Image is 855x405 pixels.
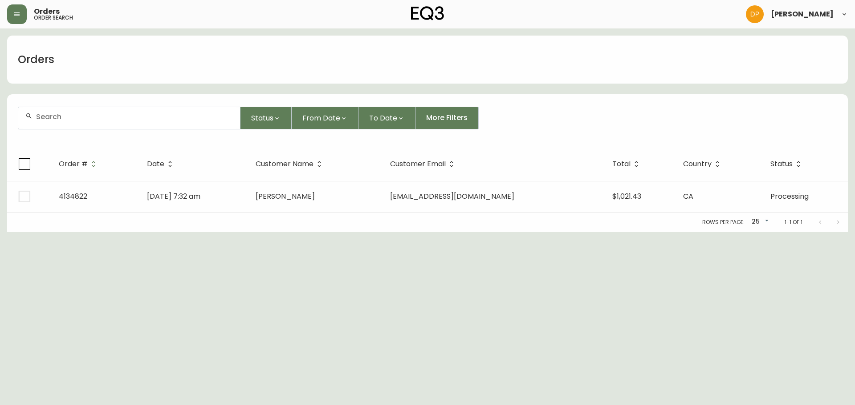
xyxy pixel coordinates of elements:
[147,191,200,201] span: [DATE] 7:32 am
[770,191,809,201] span: Processing
[18,52,54,67] h1: Orders
[251,112,273,124] span: Status
[612,161,631,167] span: Total
[59,191,87,201] span: 4134822
[34,15,73,20] h5: order search
[683,161,712,167] span: Country
[256,161,313,167] span: Customer Name
[770,160,804,168] span: Status
[612,191,641,201] span: $1,021.43
[390,161,446,167] span: Customer Email
[147,161,164,167] span: Date
[683,191,693,201] span: CA
[34,8,60,15] span: Orders
[302,112,340,124] span: From Date
[358,107,415,129] button: To Date
[292,107,358,129] button: From Date
[683,160,723,168] span: Country
[746,5,764,23] img: b0154ba12ae69382d64d2f3159806b19
[411,6,444,20] img: logo
[256,160,325,168] span: Customer Name
[36,112,233,121] input: Search
[426,113,468,123] span: More Filters
[369,112,397,124] span: To Date
[415,107,479,129] button: More Filters
[748,215,770,229] div: 25
[256,191,315,201] span: [PERSON_NAME]
[390,160,457,168] span: Customer Email
[240,107,292,129] button: Status
[702,218,745,226] p: Rows per page:
[390,191,514,201] span: [EMAIL_ADDRESS][DOMAIN_NAME]
[770,161,793,167] span: Status
[59,160,99,168] span: Order #
[785,218,802,226] p: 1-1 of 1
[59,161,88,167] span: Order #
[771,11,834,18] span: [PERSON_NAME]
[612,160,642,168] span: Total
[147,160,176,168] span: Date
